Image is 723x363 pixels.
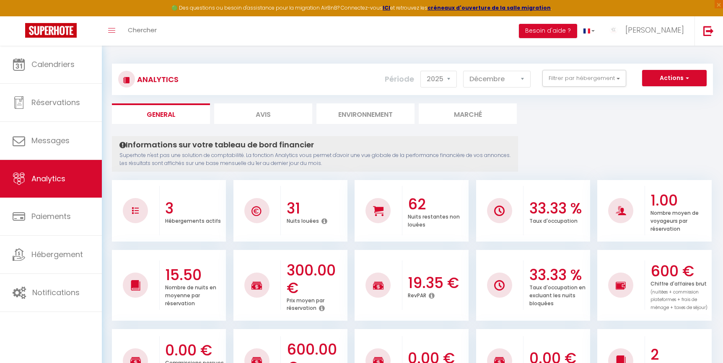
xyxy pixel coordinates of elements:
li: Avis [214,103,312,124]
h3: 0.00 € [165,342,224,359]
p: Nuits restantes non louées [408,211,460,228]
img: ... [607,24,620,36]
p: Superhote n'est pas une solution de comptabilité. La fonction Analytics vous permet d'avoir une v... [119,152,511,167]
p: RevPAR [408,290,426,299]
p: Nuits louées [287,216,319,224]
p: Taux d'occupation [529,216,578,224]
p: Chiffre d'affaires brut [650,278,707,311]
img: Super Booking [25,23,77,38]
span: Hébergement [31,249,83,260]
span: [PERSON_NAME] [625,25,684,35]
h3: 1.00 [650,192,709,209]
p: Hébergements actifs [165,216,221,224]
span: Chercher [128,26,157,34]
span: Notifications [32,287,80,298]
button: Actions [642,70,707,87]
li: Marché [419,103,517,124]
h3: 33.33 % [529,200,588,217]
h3: 19.35 € [408,274,466,292]
button: Filtrer par hébergement [542,70,626,87]
span: (nuitées + commission plateformes + frais de ménage + taxes de séjour) [650,289,707,311]
span: Messages [31,135,70,146]
h3: 62 [408,196,466,213]
span: Calendriers [31,59,75,70]
button: Besoin d'aide ? [519,24,577,38]
img: NO IMAGE [616,281,626,291]
a: ICI [383,4,390,11]
p: Nombre moyen de voyageurs par réservation [650,208,699,232]
h3: 300.00 € [287,262,345,297]
h3: 3 [165,200,224,217]
h3: 33.33 % [529,266,588,284]
a: ... [PERSON_NAME] [601,16,694,46]
span: Réservations [31,97,80,108]
h4: Informations sur votre tableau de bord financier [119,140,511,149]
span: Paiements [31,211,71,221]
img: NO IMAGE [132,207,139,214]
h3: 31 [287,200,345,217]
a: créneaux d'ouverture de la salle migration [428,4,551,11]
h3: Analytics [135,70,179,89]
p: Nombre de nuits en moyenne par réservation [165,282,216,307]
h3: 600 € [650,263,709,280]
span: Analytics [31,173,65,184]
p: Prix moyen par réservation [287,295,324,312]
li: General [112,103,210,124]
img: logout [703,26,714,36]
p: Taux d'occupation en excluant les nuits bloquées [529,282,586,307]
li: Environnement [316,103,415,124]
img: NO IMAGE [494,280,505,291]
label: Période [385,70,414,88]
a: Chercher [122,16,163,46]
h3: 15.50 [165,266,224,284]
